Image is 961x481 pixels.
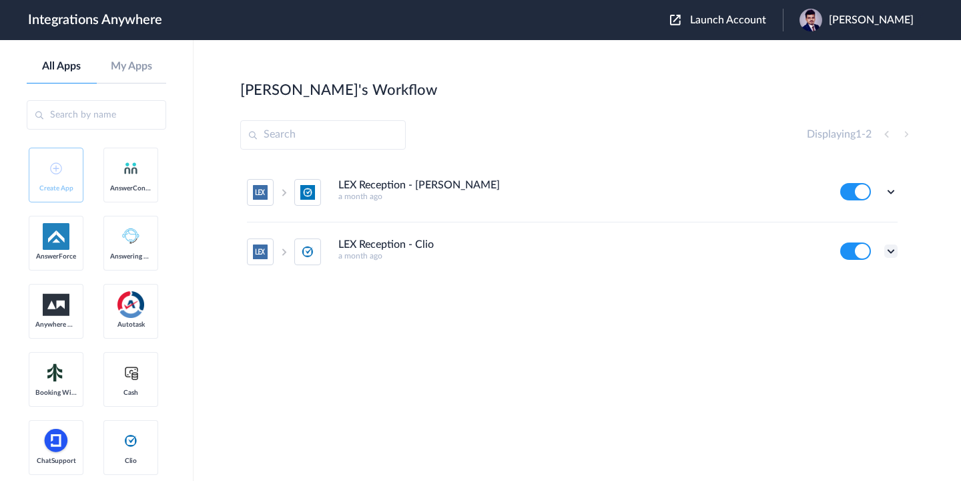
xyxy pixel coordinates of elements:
span: 1 [856,129,862,140]
h2: [PERSON_NAME]'s Workflow [240,82,437,99]
h5: a month ago [338,192,822,201]
input: Search by name [27,100,166,130]
span: 2 [866,129,872,140]
img: aww.png [43,294,69,316]
img: launch-acct-icon.svg [670,15,681,25]
img: 6cb3bdef-2cb1-4bb6-a8e6-7bc585f3ab5e.jpeg [799,9,822,31]
a: My Apps [97,60,167,73]
img: add-icon.svg [50,162,62,174]
input: Search [240,120,406,150]
span: Create App [35,184,77,192]
img: autotask.png [117,291,144,318]
img: cash-logo.svg [123,365,139,381]
span: Clio [110,457,151,465]
h4: Displaying - [807,128,872,141]
span: Answering Service [110,253,151,261]
span: Booking Widget [35,389,77,397]
span: Autotask [110,321,151,329]
span: [PERSON_NAME] [829,14,914,27]
h5: a month ago [338,251,822,261]
img: answerconnect-logo.svg [123,160,139,176]
h1: Integrations Anywhere [28,12,162,28]
button: Launch Account [670,14,783,27]
img: Setmore_Logo.svg [43,361,69,385]
span: Anywhere Works [35,321,77,329]
img: clio-logo.svg [123,433,139,449]
span: Cash [110,389,151,397]
span: ChatSupport [35,457,77,465]
img: Answering_service.png [117,223,144,250]
a: All Apps [27,60,97,73]
span: AnswerConnect [110,184,151,192]
span: Launch Account [690,15,766,25]
h4: LEX Reception - Clio [338,238,434,251]
img: chatsupport-icon.svg [43,428,69,454]
span: AnswerForce [35,253,77,261]
img: af-app-logo.svg [43,223,69,250]
h4: LEX Reception - [PERSON_NAME] [338,179,500,192]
